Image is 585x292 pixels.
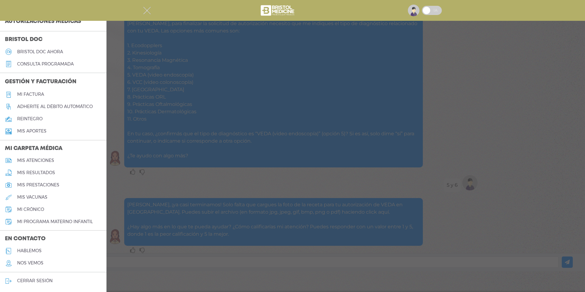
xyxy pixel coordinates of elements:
h5: mis vacunas [17,195,47,200]
img: Cober_menu-close-white.svg [143,7,151,14]
h5: Mi factura [17,92,44,97]
h5: mis atenciones [17,158,54,163]
h5: Bristol doc ahora [17,49,63,54]
h5: mi crónico [17,207,44,212]
img: bristol-medicine-blanco.png [260,3,296,18]
h5: reintegro [17,116,43,122]
h5: Mis aportes [17,129,47,134]
h5: mis prestaciones [17,182,59,188]
h5: consulta programada [17,62,74,67]
h5: hablemos [17,248,42,253]
h5: mi programa materno infantil [17,219,93,224]
img: profile-placeholder.svg [408,5,419,16]
h5: nos vemos [17,260,43,266]
h5: cerrar sesión [17,278,53,283]
h5: Adherite al débito automático [17,104,93,109]
h5: mis resultados [17,170,55,175]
